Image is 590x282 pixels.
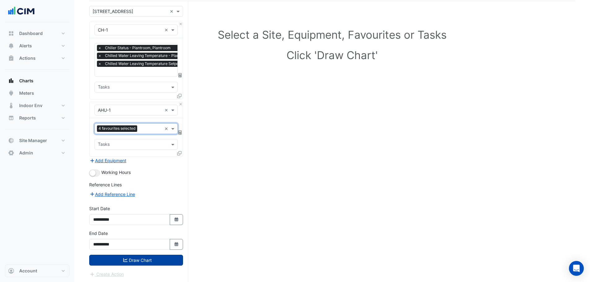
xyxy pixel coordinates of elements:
[8,90,14,96] app-icon: Meters
[103,49,562,62] h1: Click 'Draw Chart'
[19,268,37,274] span: Account
[170,8,175,15] span: Clear
[5,27,69,40] button: Dashboard
[19,55,36,61] span: Actions
[19,137,47,144] span: Site Manager
[174,242,179,247] fa-icon: Select Date
[19,90,34,96] span: Meters
[103,61,227,67] span: Chilled Water Leaving Temperature Setpoint - Plantroom, Plantroom
[89,181,122,188] label: Reference Lines
[164,125,170,132] span: Clear
[89,255,183,266] button: Draw Chart
[97,84,110,92] div: Tasks
[7,5,35,17] img: Company Logo
[5,99,69,112] button: Indoor Env
[89,191,135,198] button: Add Reference Line
[19,78,33,84] span: Charts
[97,141,110,149] div: Tasks
[89,230,108,236] label: End Date
[8,150,14,156] app-icon: Admin
[19,115,36,121] span: Reports
[101,170,131,175] span: Working Hours
[5,112,69,124] button: Reports
[5,265,69,277] button: Account
[19,43,32,49] span: Alerts
[5,75,69,87] button: Charts
[8,78,14,84] app-icon: Charts
[103,45,172,51] span: Chiller Status - Plantroom, Plantroom
[97,125,137,132] span: 4 favourites selected
[19,102,42,109] span: Indoor Env
[103,28,562,41] h1: Select a Site, Equipment, Favourites or Tasks
[5,134,69,147] button: Site Manager
[89,205,110,212] label: Start Date
[5,52,69,64] button: Actions
[19,150,33,156] span: Admin
[8,102,14,109] app-icon: Indoor Env
[89,157,127,164] button: Add Equipment
[177,150,181,156] span: Clone Favourites and Tasks from this Equipment to other Equipment
[103,53,211,59] span: Chilled Water Leaving Temperature - Plantroom, Plantroom
[177,93,181,98] span: Clone Favourites and Tasks from this Equipment to other Equipment
[174,217,179,222] fa-icon: Select Date
[8,115,14,121] app-icon: Reports
[8,55,14,61] app-icon: Actions
[89,271,124,276] app-escalated-ticket-create-button: Please draw the charts first
[8,30,14,37] app-icon: Dashboard
[19,30,43,37] span: Dashboard
[8,43,14,49] app-icon: Alerts
[179,22,183,26] button: Close
[164,107,170,113] span: Clear
[5,40,69,52] button: Alerts
[97,53,103,59] span: ×
[5,87,69,99] button: Meters
[177,130,183,135] span: Choose Function
[8,137,14,144] app-icon: Site Manager
[179,102,183,106] button: Close
[177,72,183,78] span: Choose Function
[97,45,103,51] span: ×
[164,27,170,33] span: Clear
[569,261,584,276] div: Open Intercom Messenger
[5,147,69,159] button: Admin
[97,61,103,67] span: ×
